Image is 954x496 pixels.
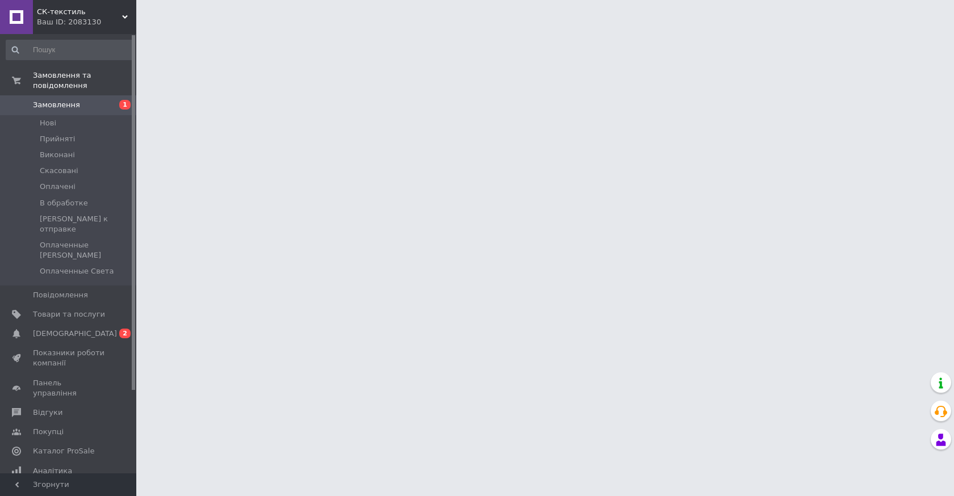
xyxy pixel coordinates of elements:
span: Каталог ProSale [33,446,94,456]
span: Замовлення та повідомлення [33,70,136,91]
input: Пошук [6,40,134,60]
span: Виконані [40,150,75,160]
span: В обработке [40,198,88,208]
span: Покупці [33,427,64,437]
span: Відгуки [33,407,62,418]
span: Панель управління [33,378,105,398]
span: Замовлення [33,100,80,110]
span: Товари та послуги [33,309,105,320]
span: Показники роботи компанії [33,348,105,368]
span: 1 [119,100,131,110]
span: СК-текстиль [37,7,122,17]
span: [DEMOGRAPHIC_DATA] [33,329,117,339]
span: Прийняті [40,134,75,144]
span: 2 [119,329,131,338]
span: Повідомлення [33,290,88,300]
span: [PERSON_NAME] к отправке [40,214,133,234]
div: Ваш ID: 2083130 [37,17,136,27]
span: Скасовані [40,166,78,176]
span: Аналітика [33,466,72,476]
span: Оплаченные Света [40,266,114,276]
span: Оплаченные [PERSON_NAME] [40,240,133,260]
span: Нові [40,118,56,128]
span: Оплачені [40,182,76,192]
